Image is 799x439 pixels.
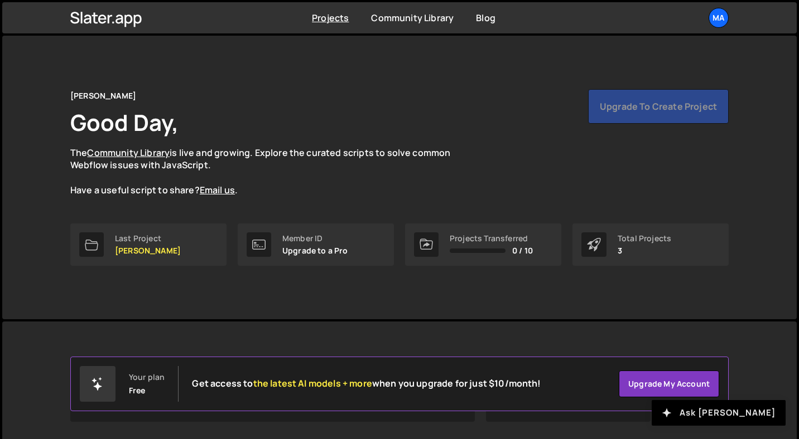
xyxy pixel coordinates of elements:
[115,234,181,243] div: Last Project
[282,234,348,243] div: Member ID
[709,8,729,28] a: Ma
[618,234,671,243] div: Total Projects
[253,377,372,389] span: the latest AI models + more
[619,370,719,397] a: Upgrade my account
[450,234,533,243] div: Projects Transferred
[282,246,348,255] p: Upgrade to a Pro
[476,12,495,24] a: Blog
[129,386,146,395] div: Free
[652,400,786,426] button: Ask [PERSON_NAME]
[115,246,181,255] p: [PERSON_NAME]
[371,12,454,24] a: Community Library
[70,107,179,138] h1: Good Day,
[87,147,170,159] a: Community Library
[129,373,165,382] div: Your plan
[200,184,235,196] a: Email us
[70,89,136,103] div: [PERSON_NAME]
[192,378,541,389] h2: Get access to when you upgrade for just $10/month!
[618,246,671,255] p: 3
[312,12,349,24] a: Projects
[512,246,533,255] span: 0 / 10
[70,147,472,197] p: The is live and growing. Explore the curated scripts to solve common Webflow issues with JavaScri...
[70,223,227,266] a: Last Project [PERSON_NAME]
